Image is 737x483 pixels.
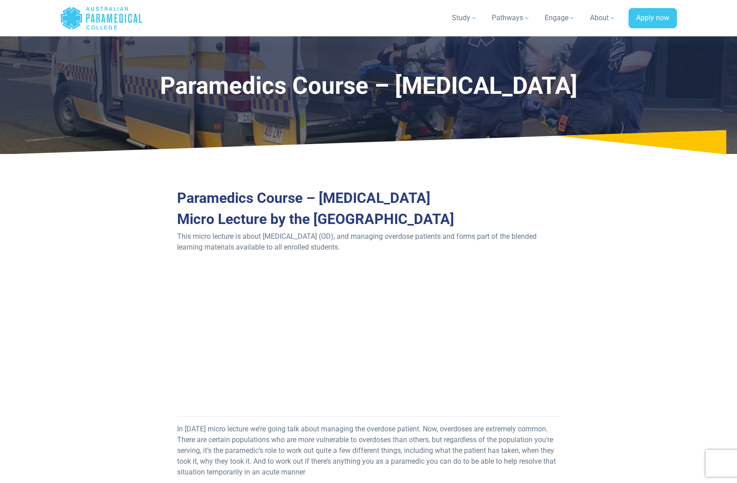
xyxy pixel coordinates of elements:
[447,5,483,31] a: Study
[539,5,581,31] a: Engage
[177,231,559,253] p: This micro lecture is about [MEDICAL_DATA] (OD), and managing overdose patients and forms part of...
[629,8,677,29] a: Apply now
[177,189,430,206] span: Paramedics Course – [MEDICAL_DATA]
[137,72,600,100] h1: Paramedics Course – [MEDICAL_DATA]
[486,5,536,31] a: Pathways
[177,424,559,478] p: In [DATE] micro lecture we’re going talk about managing the overdose patient. Now, overdoses are ...
[585,5,621,31] a: About
[177,211,454,228] span: Micro Lecture by the [GEOGRAPHIC_DATA]
[60,4,143,33] a: Australian Paramedical College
